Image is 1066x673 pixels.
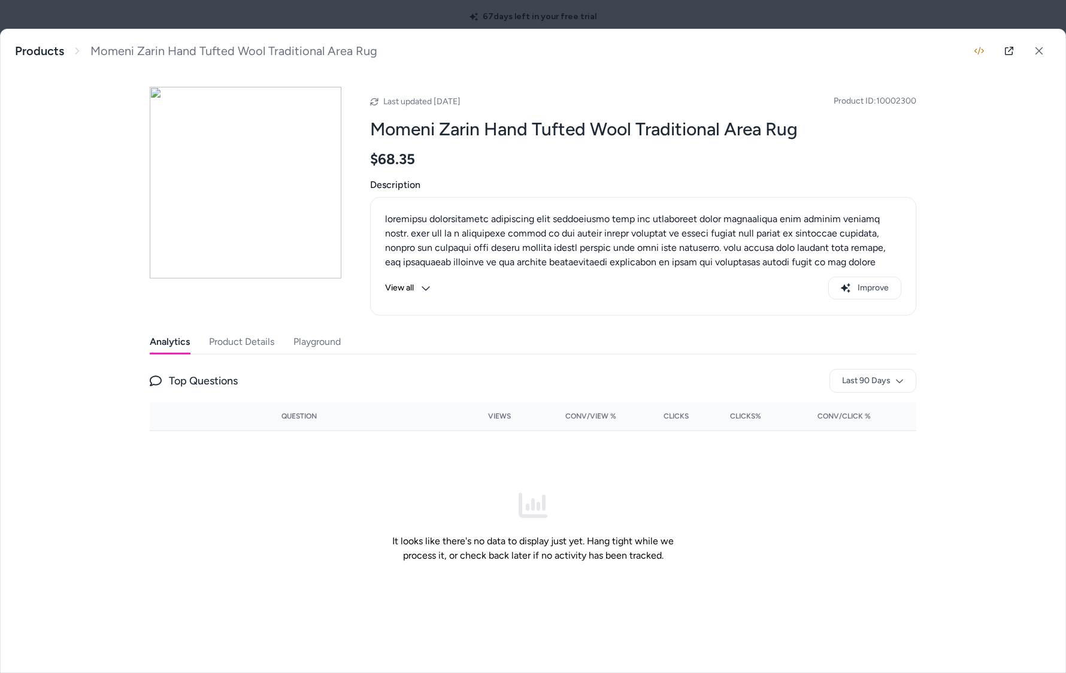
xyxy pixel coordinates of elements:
button: Question [281,407,317,426]
span: Top Questions [169,372,238,389]
button: Improve [828,277,901,299]
p: loremipsu dolorsitametc adipiscing elit seddoeiusmo temp inc utlaboreet dolor magnaaliqua enim ad... [385,212,901,356]
button: Views [458,407,511,426]
nav: breadcrumb [15,44,377,59]
h2: Momeni Zarin Hand Tufted Wool Traditional Area Rug [370,118,916,141]
img: products [150,87,341,278]
span: Clicks% [730,411,761,421]
button: Conv/Click % [780,407,871,426]
button: Playground [293,330,341,354]
span: Clicks [664,411,689,421]
span: $68.35 [370,150,415,168]
span: Product ID: 10002300 [834,95,916,107]
span: Conv/Click % [817,411,871,421]
span: Description [370,178,916,192]
span: Momeni Zarin Hand Tufted Wool Traditional Area Rug [90,44,377,59]
span: Last updated [DATE] [383,96,461,107]
button: View all [385,277,431,299]
button: Conv/View % [530,407,617,426]
span: Question [281,411,317,421]
button: Last 90 Days [829,369,916,393]
button: Product Details [209,330,274,354]
span: Conv/View % [565,411,616,421]
span: Views [488,411,511,421]
a: Products [15,44,64,59]
button: Clicks [635,407,689,426]
div: It looks like there's no data to display just yet. Hang tight while we process it, or check back ... [380,441,686,613]
button: Analytics [150,330,190,354]
button: Clicks% [708,407,761,426]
